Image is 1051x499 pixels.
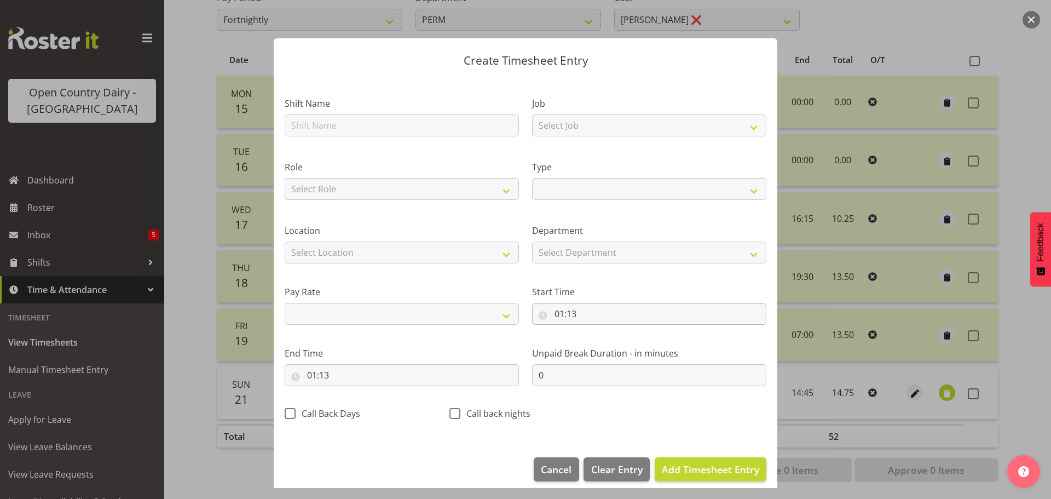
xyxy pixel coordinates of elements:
button: Clear Entry [584,457,649,481]
label: Role [285,160,519,174]
span: Call back nights [460,408,530,419]
label: Department [532,224,766,237]
button: Cancel [534,457,579,481]
input: Shift Name [285,114,519,136]
input: Click to select... [532,303,766,325]
span: Add Timesheet Entry [662,463,759,476]
label: Location [285,224,519,237]
label: Start Time [532,285,766,299]
label: Type [532,160,766,174]
span: Feedback [1036,223,1046,261]
span: Call Back Days [296,408,360,419]
label: Job [532,97,766,110]
label: Shift Name [285,97,519,110]
img: help-xxl-2.png [1018,466,1029,477]
span: Cancel [541,462,571,477]
input: Unpaid Break Duration [532,364,766,386]
button: Feedback - Show survey [1030,212,1051,286]
label: Unpaid Break Duration - in minutes [532,347,766,360]
label: Pay Rate [285,285,519,299]
p: Create Timesheet Entry [285,55,766,66]
input: Click to select... [285,364,519,386]
span: Clear Entry [591,462,643,477]
label: End Time [285,347,519,360]
button: Add Timesheet Entry [655,457,766,481]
